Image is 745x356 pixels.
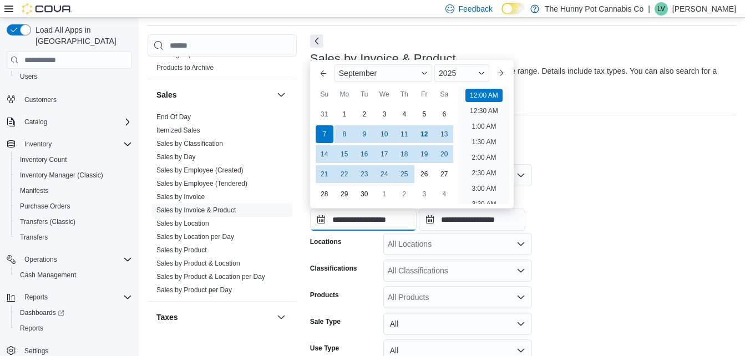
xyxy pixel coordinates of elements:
a: Dashboards [11,305,136,321]
a: Transfers [16,231,52,244]
span: Catalog [20,115,132,129]
span: Transfers [20,233,48,242]
span: Sales by Classification [156,139,223,148]
span: Operations [20,253,132,266]
div: Button. Open the year selector. 2025 is currently selected. [434,64,489,82]
span: Feedback [459,3,493,14]
span: End Of Day [156,113,191,121]
span: Sales by Product & Location [156,259,240,268]
button: Open list of options [516,240,525,248]
label: Products [310,291,339,299]
span: Sales by Location per Day [156,232,234,241]
button: Reports [11,321,136,336]
button: Next [310,34,323,48]
a: Sales by Employee (Created) [156,166,244,174]
span: Inventory Count [20,155,67,164]
span: Sales by Product & Location per Day [156,272,265,281]
button: Taxes [275,311,288,324]
div: day-22 [336,165,353,183]
div: day-28 [316,185,333,203]
a: Sales by Classification [156,140,223,148]
span: Transfers [16,231,132,244]
div: day-11 [396,125,413,143]
div: Su [316,85,333,103]
div: day-12 [415,125,433,143]
div: View sales totals by invoice and product for a specified date range. Details include tax types. Y... [310,65,731,89]
div: day-5 [415,105,433,123]
button: Catalog [20,115,52,129]
div: day-25 [396,165,413,183]
span: Transfers (Classic) [20,217,75,226]
span: Reports [20,291,132,304]
label: Use Type [310,344,339,353]
div: day-15 [336,145,353,163]
span: Products to Archive [156,63,214,72]
span: Customers [20,92,132,106]
button: Open list of options [516,293,525,302]
a: Sales by Employee (Tendered) [156,180,247,187]
li: 2:30 AM [467,166,500,180]
span: Manifests [20,186,48,195]
a: Inventory Manager (Classic) [16,169,108,182]
div: Sales [148,110,297,301]
ul: Time [459,87,509,204]
div: We [376,85,393,103]
div: day-10 [376,125,393,143]
span: Sales by Invoice [156,192,205,201]
button: Manifests [11,183,136,199]
button: Transfers [11,230,136,245]
label: Sale Type [310,317,341,326]
button: Inventory [2,136,136,152]
div: day-20 [435,145,453,163]
label: Locations [310,237,342,246]
span: Purchase Orders [16,200,132,213]
div: Laura Vale [655,2,668,16]
h3: Taxes [156,312,178,323]
div: September, 2025 [315,104,454,204]
span: Operations [24,255,57,264]
span: Users [16,70,132,83]
span: Inventory Manager (Classic) [20,171,103,180]
button: Catalog [2,114,136,130]
div: Button. Open the month selector. September is currently selected. [335,64,432,82]
div: Th [396,85,413,103]
h3: Sales [156,89,177,100]
span: Inventory Manager (Classic) [16,169,132,182]
button: Users [11,69,136,84]
div: day-17 [376,145,393,163]
div: day-1 [376,185,393,203]
div: day-2 [396,185,413,203]
div: day-3 [415,185,433,203]
div: day-18 [396,145,413,163]
button: Reports [2,289,136,305]
li: 2:00 AM [467,151,500,164]
div: day-4 [435,185,453,203]
input: Dark Mode [501,3,525,14]
a: Sales by Product per Day [156,286,232,294]
button: Purchase Orders [11,199,136,214]
span: Cash Management [16,268,132,282]
p: [PERSON_NAME] [672,2,736,16]
span: Sales by Employee (Created) [156,166,244,175]
span: LV [657,2,665,16]
h3: Sales by Invoice & Product [310,52,456,65]
div: Sa [435,85,453,103]
a: Sales by Location [156,220,209,227]
a: Products to Archive [156,64,214,72]
div: Tu [356,85,373,103]
a: Dashboards [16,306,69,319]
span: Dashboards [16,306,132,319]
button: Reports [20,291,52,304]
a: Sales by Product & Location [156,260,240,267]
a: Sales by Product & Location per Day [156,273,265,281]
span: Itemized Sales [156,126,200,135]
div: day-6 [435,105,453,123]
button: Sales [156,89,272,100]
a: Sales by Product [156,246,207,254]
a: Itemized Sales [156,126,200,134]
div: day-2 [356,105,373,123]
p: The Hunny Pot Cannabis Co [545,2,643,16]
span: Load All Apps in [GEOGRAPHIC_DATA] [31,24,132,47]
span: Reports [16,322,132,335]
